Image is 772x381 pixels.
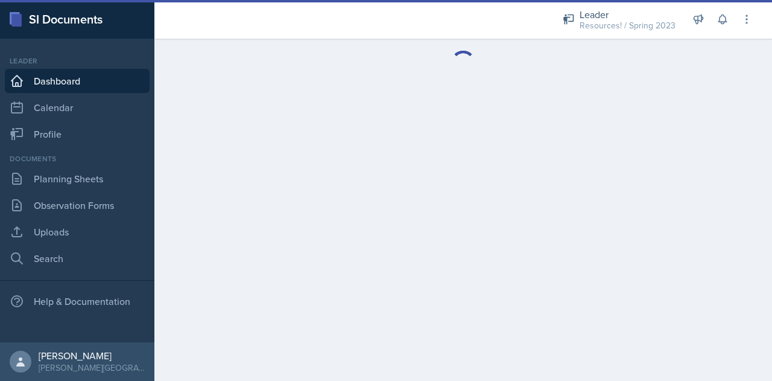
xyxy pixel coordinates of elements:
[5,220,150,244] a: Uploads
[39,362,145,374] div: [PERSON_NAME][GEOGRAPHIC_DATA]
[5,289,150,313] div: Help & Documentation
[5,246,150,271] a: Search
[5,193,150,217] a: Observation Forms
[5,153,150,164] div: Documents
[5,69,150,93] a: Dashboard
[580,19,675,32] div: Resources! / Spring 2023
[5,95,150,120] a: Calendar
[580,7,675,22] div: Leader
[5,122,150,146] a: Profile
[5,56,150,66] div: Leader
[39,350,145,362] div: [PERSON_NAME]
[5,167,150,191] a: Planning Sheets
